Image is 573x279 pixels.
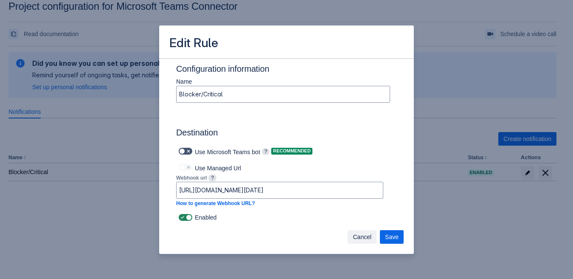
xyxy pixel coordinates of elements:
[380,230,404,244] button: Save
[176,145,260,157] div: Use Microsoft Teams bot
[176,127,390,141] h3: Destination
[177,183,383,198] input: Please enter the webhook url here
[348,230,376,244] button: Cancel
[271,149,312,153] span: Recommended
[176,77,390,86] p: Name
[353,230,371,244] span: Cancel
[176,161,383,173] div: Use Managed Url
[169,36,218,52] h3: Edit Rule
[177,87,390,102] input: Please enter the name of the rule here
[262,148,270,155] span: ?
[176,211,397,223] div: Enabled
[176,175,207,181] span: Webhook url
[176,200,255,206] a: How to generate Webhook URL?
[176,64,397,77] h3: Configuration information
[385,230,399,244] span: Save
[208,174,216,181] a: ?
